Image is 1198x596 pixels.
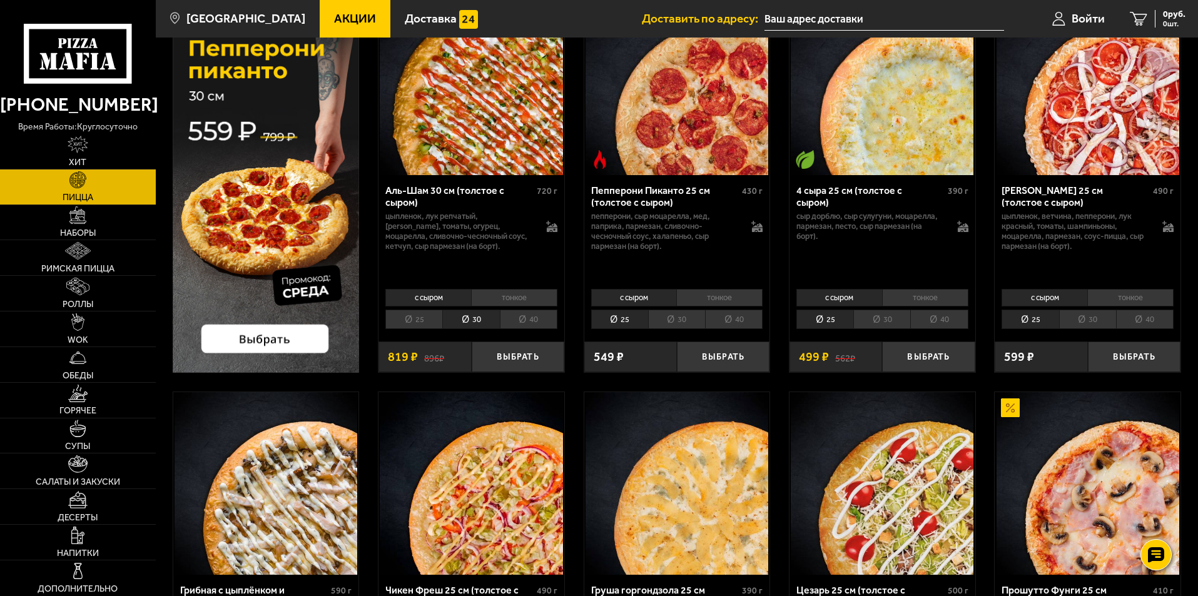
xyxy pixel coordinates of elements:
[676,289,763,306] li: тонкое
[853,310,910,329] li: 30
[995,392,1180,575] a: АкционныйПрошутто Фунги 25 см (толстое с сыром)
[789,392,975,575] a: Цезарь 25 см (толстое с сыром)
[796,310,853,329] li: 25
[1072,13,1105,24] span: Войти
[380,392,562,575] img: Чикен Фреш 25 см (толстое с сыром)
[385,184,534,208] div: Аль-Шам 30 см (толстое с сыром)
[388,351,418,363] span: 819 ₽
[948,186,968,196] span: 390 г
[882,289,968,306] li: тонкое
[38,585,118,593] span: Дополнительно
[65,442,90,451] span: Супы
[385,289,471,306] li: с сыром
[591,289,677,306] li: с сыром
[584,392,770,575] a: Груша горгондзола 25 см (толстое с сыром)
[796,289,882,306] li: с сыром
[378,392,564,575] a: Чикен Фреш 25 см (толстое с сыром)
[63,371,93,380] span: Обеды
[41,265,114,273] span: Римская пицца
[334,13,376,24] span: Акции
[591,310,648,329] li: 25
[36,478,120,487] span: Салаты и закуски
[1002,310,1058,329] li: 25
[385,310,442,329] li: 25
[57,549,99,558] span: Напитки
[186,13,305,24] span: [GEOGRAPHIC_DATA]
[59,407,96,415] span: Горячее
[796,211,945,241] p: сыр дорблю, сыр сулугуни, моцарелла, пармезан, песто, сыр пармезан (на борт).
[796,184,945,208] div: 4 сыра 25 см (толстое с сыром)
[705,310,763,329] li: 40
[1153,186,1174,196] span: 490 г
[791,392,973,575] img: Цезарь 25 см (толстое с сыром)
[1004,351,1034,363] span: 599 ₽
[385,211,534,251] p: цыпленок, лук репчатый, [PERSON_NAME], томаты, огурец, моцарелла, сливочно-чесночный соус, кетчуп...
[58,513,98,522] span: Десерты
[882,341,975,372] button: Выбрать
[424,351,444,363] s: 896 ₽
[1087,289,1174,306] li: тонкое
[471,289,557,306] li: тонкое
[175,392,357,575] img: Грибная с цыплёнком и сулугуни 25 см (толстое с сыром)
[648,310,705,329] li: 30
[1163,20,1185,28] span: 0 шт.
[1116,310,1174,329] li: 40
[68,336,88,345] span: WOK
[500,310,557,329] li: 40
[948,585,968,596] span: 500 г
[331,585,352,596] span: 590 г
[642,13,764,24] span: Доставить по адресу:
[677,341,769,372] button: Выбрать
[173,392,359,575] a: Грибная с цыплёнком и сулугуни 25 см (толстое с сыром)
[1163,10,1185,19] span: 0 руб.
[835,351,855,363] s: 562 ₽
[1002,211,1150,251] p: цыпленок, ветчина, пепперони, лук красный, томаты, шампиньоны, моцарелла, пармезан, соус-пицца, с...
[63,300,93,309] span: Роллы
[764,8,1004,31] input: Ваш адрес доставки
[537,585,557,596] span: 490 г
[796,150,815,169] img: Вегетарианское блюдо
[591,211,739,251] p: пепперони, сыр Моцарелла, мед, паприка, пармезан, сливочно-чесночный соус, халапеньо, сыр пармеза...
[459,10,478,29] img: 15daf4d41897b9f0e9f617042186c801.svg
[742,186,763,196] span: 430 г
[742,585,763,596] span: 390 г
[60,229,96,238] span: Наборы
[69,158,86,167] span: Хит
[1153,585,1174,596] span: 410 г
[594,351,624,363] span: 549 ₽
[910,310,968,329] li: 40
[405,13,457,24] span: Доставка
[1059,310,1116,329] li: 30
[1002,289,1087,306] li: с сыром
[591,150,609,169] img: Острое блюдо
[442,310,499,329] li: 30
[537,186,557,196] span: 720 г
[591,184,739,208] div: Пепперони Пиканто 25 см (толстое с сыром)
[1002,184,1150,208] div: [PERSON_NAME] 25 см (толстое с сыром)
[799,351,829,363] span: 499 ₽
[586,392,768,575] img: Груша горгондзола 25 см (толстое с сыром)
[1001,398,1020,417] img: Акционный
[472,341,564,372] button: Выбрать
[1088,341,1180,372] button: Выбрать
[63,193,93,202] span: Пицца
[997,392,1179,575] img: Прошутто Фунги 25 см (толстое с сыром)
